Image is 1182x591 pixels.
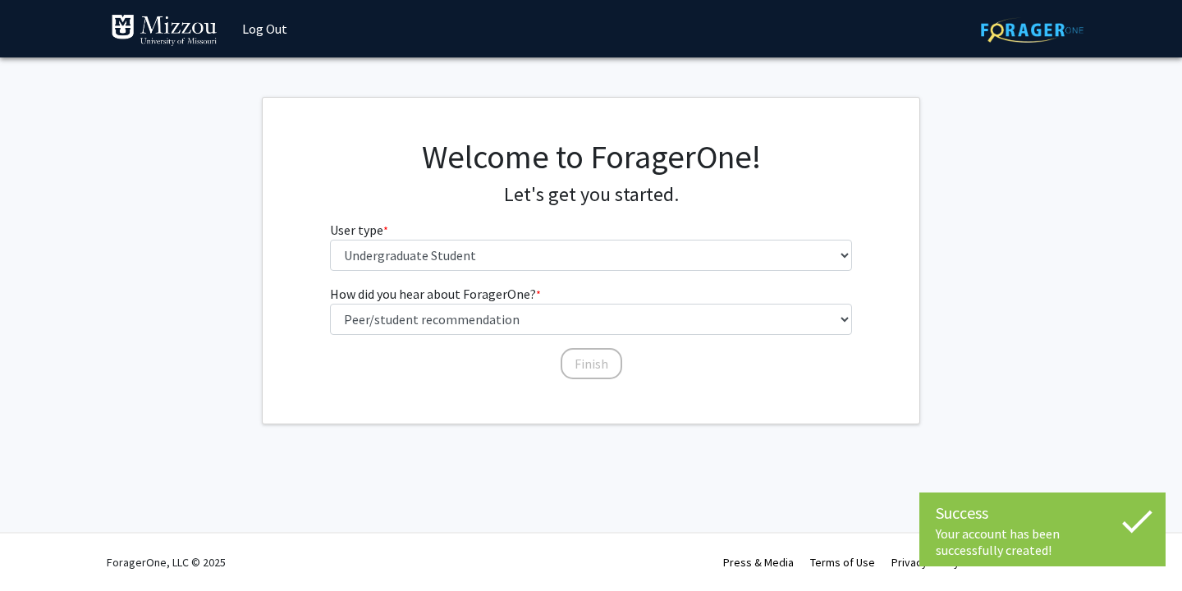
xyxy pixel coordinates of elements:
h4: Let's get you started. [330,183,853,207]
button: Finish [561,348,622,379]
img: ForagerOne Logo [981,17,1083,43]
div: Your account has been successfully created! [936,525,1149,558]
h1: Welcome to ForagerOne! [330,137,853,176]
div: ForagerOne, LLC © 2025 [107,534,226,591]
a: Privacy Policy [891,555,960,570]
label: User type [330,220,388,240]
a: Press & Media [723,555,794,570]
iframe: Chat [12,517,70,579]
div: Success [936,501,1149,525]
a: Terms of Use [810,555,875,570]
label: How did you hear about ForagerOne? [330,284,541,304]
img: University of Missouri Logo [111,14,218,47]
